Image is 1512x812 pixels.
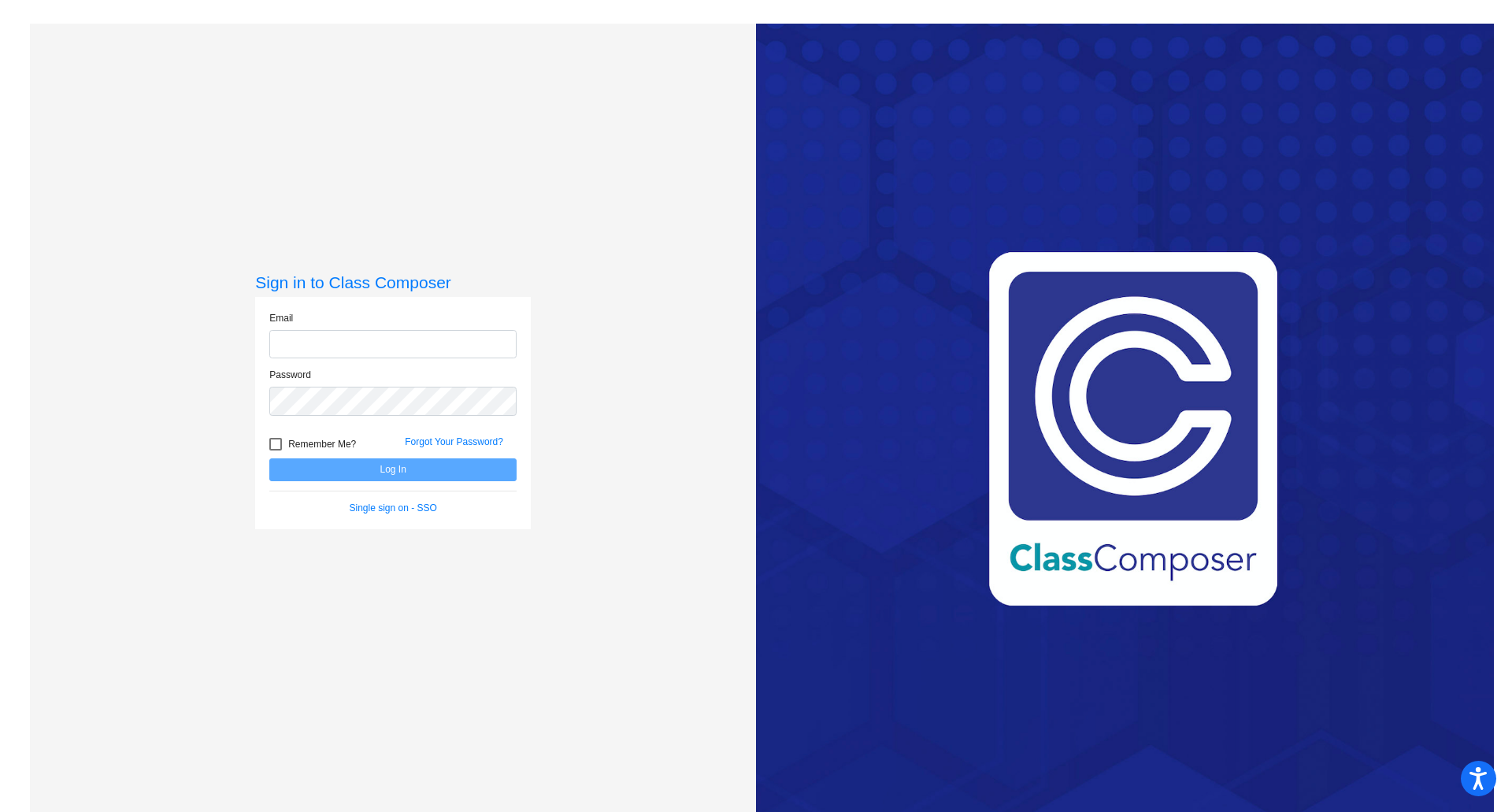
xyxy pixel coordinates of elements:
label: Password [269,368,311,382]
span: Remember Me? [288,435,356,454]
a: Single sign on - SSO [350,502,437,514]
label: Email [269,311,293,325]
h3: Sign in to Class Composer [255,273,531,292]
a: Forgot Your Password? [405,436,503,447]
button: Log In [269,458,517,481]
